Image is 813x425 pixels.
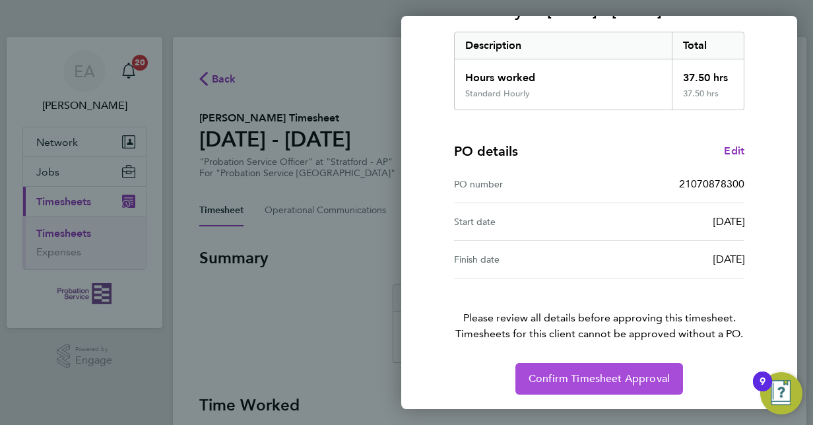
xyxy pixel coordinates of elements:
[724,143,744,159] a: Edit
[672,88,744,110] div: 37.50 hrs
[438,326,760,342] span: Timesheets for this client cannot be approved without a PO.
[529,372,670,385] span: Confirm Timesheet Approval
[454,32,744,110] div: Summary of 22 - 28 Sep 2025
[454,214,599,230] div: Start date
[438,278,760,342] p: Please review all details before approving this timesheet.
[515,363,683,395] button: Confirm Timesheet Approval
[465,88,530,99] div: Standard Hourly
[599,251,744,267] div: [DATE]
[760,381,765,399] div: 9
[599,214,744,230] div: [DATE]
[679,178,744,190] span: 21070878300
[454,142,518,160] h4: PO details
[724,145,744,157] span: Edit
[454,176,599,192] div: PO number
[455,32,672,59] div: Description
[760,372,802,414] button: Open Resource Center, 9 new notifications
[454,251,599,267] div: Finish date
[672,32,744,59] div: Total
[672,59,744,88] div: 37.50 hrs
[455,59,672,88] div: Hours worked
